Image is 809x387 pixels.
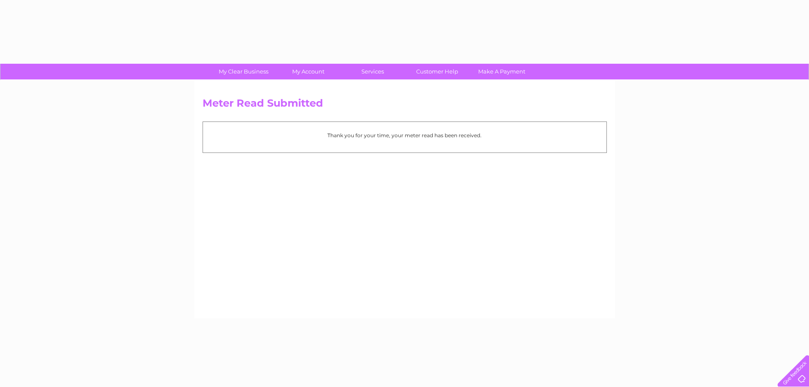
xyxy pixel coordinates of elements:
[467,64,537,79] a: Make A Payment
[203,97,607,113] h2: Meter Read Submitted
[209,64,279,79] a: My Clear Business
[207,131,602,139] p: Thank you for your time, your meter read has been received.
[402,64,472,79] a: Customer Help
[338,64,408,79] a: Services
[273,64,343,79] a: My Account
